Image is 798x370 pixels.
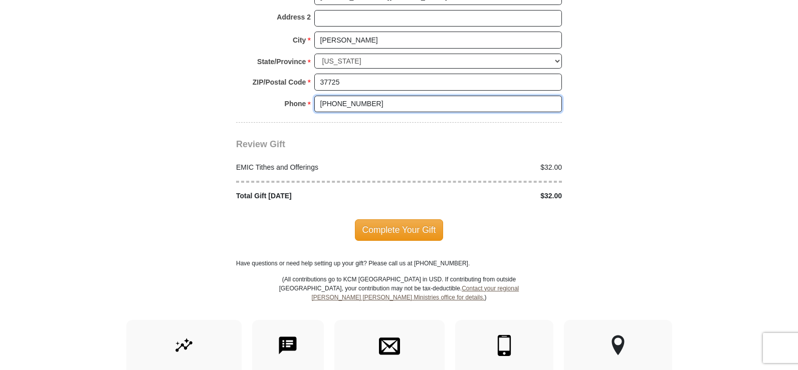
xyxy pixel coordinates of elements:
[279,275,519,320] p: (All contributions go to KCM [GEOGRAPHIC_DATA] in USD. If contributing from outside [GEOGRAPHIC_D...
[379,335,400,356] img: envelope.svg
[285,97,306,111] strong: Phone
[231,191,400,201] div: Total Gift [DATE]
[611,335,625,356] img: other-region
[236,259,562,268] p: Have questions or need help setting up your gift? Please call us at [PHONE_NUMBER].
[257,55,306,69] strong: State/Province
[293,33,306,47] strong: City
[277,10,311,24] strong: Address 2
[494,335,515,356] img: mobile.svg
[236,139,285,149] span: Review Gift
[253,75,306,89] strong: ZIP/Postal Code
[173,335,194,356] img: give-by-stock.svg
[231,162,400,173] div: EMIC Tithes and Offerings
[399,162,567,173] div: $32.00
[399,191,567,201] div: $32.00
[311,285,519,301] a: Contact your regional [PERSON_NAME] [PERSON_NAME] Ministries office for details.
[277,335,298,356] img: text-to-give.svg
[355,219,444,240] span: Complete Your Gift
